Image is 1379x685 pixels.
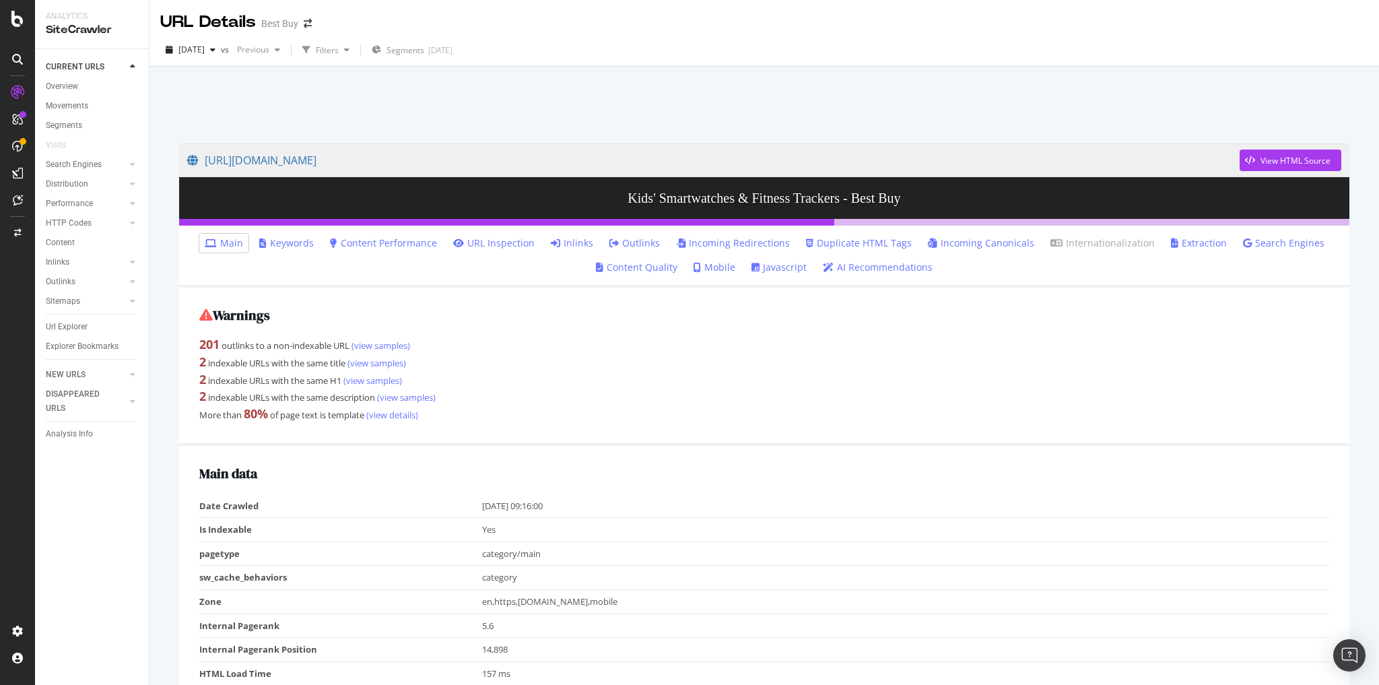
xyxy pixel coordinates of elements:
a: HTTP Codes [46,216,126,230]
a: Inlinks [551,236,593,250]
a: Outlinks [609,236,660,250]
div: indexable URLs with the same H1 [199,371,1329,389]
td: Date Crawled [199,494,482,518]
div: Movements [46,99,88,113]
div: Explorer Bookmarks [46,339,119,354]
a: Visits [46,138,79,152]
a: Keywords [259,236,314,250]
td: en,https,[DOMAIN_NAME],mobile [482,590,1330,614]
div: Url Explorer [46,320,88,334]
a: Internationalization [1050,236,1155,250]
div: Segments [46,119,82,133]
a: DISAPPEARED URLS [46,387,126,416]
td: category/main [482,542,1330,566]
span: Segments [386,44,424,56]
div: indexable URLs with the same title [199,354,1329,371]
a: Content Performance [330,236,437,250]
div: Inlinks [46,255,69,269]
div: NEW URLS [46,368,86,382]
div: Analysis Info [46,427,93,441]
div: outlinks to a non-indexable URL [199,336,1329,354]
button: [DATE] [160,39,221,61]
a: Overview [46,79,139,94]
span: Previous [232,44,269,55]
div: View HTML Source [1260,155,1331,166]
a: Extraction [1171,236,1227,250]
a: Inlinks [46,255,126,269]
a: Segments [46,119,139,133]
a: NEW URLS [46,368,126,382]
div: SiteCrawler [46,22,138,38]
strong: 2 [199,354,206,370]
td: sw_cache_behaviors [199,566,482,590]
div: Analytics [46,11,138,22]
a: (view samples) [341,374,402,387]
strong: 201 [199,336,220,352]
td: Zone [199,590,482,614]
a: Javascript [751,261,807,274]
a: (view details) [364,409,418,421]
a: Incoming Redirections [676,236,790,250]
a: Search Engines [46,158,126,172]
a: Url Explorer [46,320,139,334]
div: Filters [316,44,339,56]
div: Best Buy [261,17,298,30]
td: Internal Pagerank [199,614,482,638]
strong: 80 % [244,405,268,422]
strong: 2 [199,388,206,404]
div: More than of page text is template [199,405,1329,423]
td: category [482,566,1330,590]
div: Sitemaps [46,294,80,308]
span: 2025 Sep. 9th [178,44,205,55]
a: AI Recommendations [823,261,933,274]
div: arrow-right-arrow-left [304,19,312,28]
h3: Kids' Smartwatches & Fitness Trackers - Best Buy [179,177,1349,219]
div: Search Engines [46,158,102,172]
td: Is Indexable [199,518,482,542]
button: Filters [297,39,355,61]
td: 14,898 [482,638,1330,662]
td: Yes [482,518,1330,542]
a: Sitemaps [46,294,126,308]
td: 5.6 [482,614,1330,638]
div: URL Details [160,11,256,34]
button: Previous [232,39,285,61]
a: Incoming Canonicals [928,236,1034,250]
td: [DATE] 09:16:00 [482,494,1330,518]
a: Distribution [46,177,126,191]
div: DISAPPEARED URLS [46,387,114,416]
a: (view samples) [375,391,436,403]
a: [URL][DOMAIN_NAME] [187,143,1240,177]
div: Overview [46,79,78,94]
div: Open Intercom Messenger [1333,639,1366,672]
a: Main [205,236,243,250]
div: [DATE] [428,44,452,56]
button: Segments[DATE] [366,39,458,61]
td: pagetype [199,542,482,566]
a: Mobile [694,261,735,274]
div: CURRENT URLS [46,60,104,74]
a: Analysis Info [46,427,139,441]
a: Search Engines [1243,236,1324,250]
div: HTTP Codes [46,216,92,230]
a: Performance [46,197,126,211]
div: Visits [46,138,66,152]
td: Internal Pagerank Position [199,638,482,662]
div: Content [46,236,75,250]
div: Performance [46,197,93,211]
a: Movements [46,99,139,113]
h2: Warnings [199,308,1329,323]
div: Outlinks [46,275,75,289]
span: vs [221,44,232,55]
strong: 2 [199,371,206,387]
a: Content Quality [596,261,677,274]
a: Explorer Bookmarks [46,339,139,354]
a: Content [46,236,139,250]
a: (view samples) [345,357,406,369]
a: (view samples) [349,339,410,352]
div: indexable URLs with the same description [199,388,1329,405]
div: Distribution [46,177,88,191]
button: View HTML Source [1240,150,1341,171]
a: Duplicate HTML Tags [806,236,912,250]
a: CURRENT URLS [46,60,126,74]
